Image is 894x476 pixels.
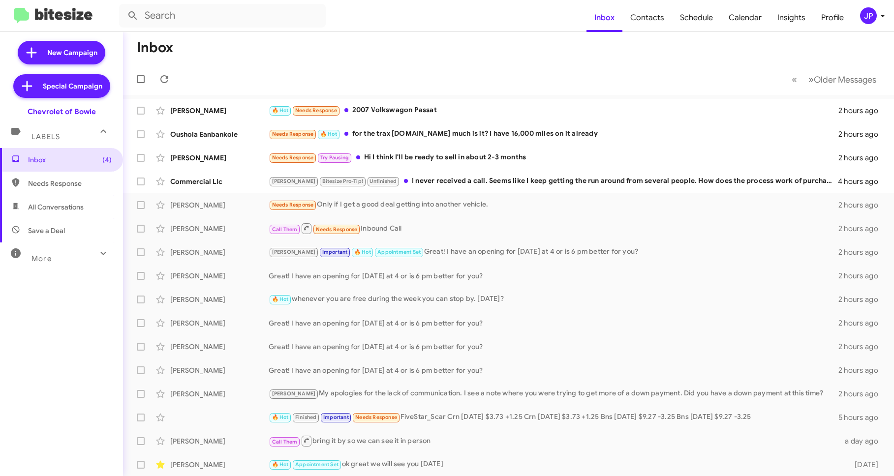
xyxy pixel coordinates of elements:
a: New Campaign [18,41,105,64]
div: [PERSON_NAME] [170,106,269,116]
span: 🔥 Hot [272,296,289,302]
span: Calendar [721,3,770,32]
div: 4 hours ago [838,177,886,186]
a: Profile [813,3,852,32]
div: 2 hours ago [838,365,886,375]
span: » [808,73,814,86]
button: Next [802,69,882,89]
span: Call Them [272,226,298,233]
button: JP [852,7,883,24]
span: Needs Response [295,107,337,114]
div: 2 hours ago [838,271,886,281]
span: Appointment Set [377,249,421,255]
span: Needs Response [272,131,314,137]
a: Contacts [622,3,672,32]
span: Appointment Set [295,461,339,468]
div: for the trax [DOMAIN_NAME] much is it? I have 16,000 miles on it already [269,128,838,140]
div: Great! I have an opening for [DATE] at 4 or is 6 pm better for you? [269,318,838,328]
div: My apologies for the lack of communication. I see a note where you were trying to get more of a d... [269,388,838,399]
span: Needs Response [316,226,358,233]
div: [PERSON_NAME] [170,318,269,328]
span: Try Pausing [320,154,349,161]
button: Previous [786,69,803,89]
span: More [31,254,52,263]
div: [PERSON_NAME] [170,271,269,281]
div: 2 hours ago [838,295,886,304]
span: 🔥 Hot [354,249,371,255]
div: 5 hours ago [838,413,886,422]
span: Bitesize Pro-Tip! [322,178,363,184]
span: Important [323,414,349,420]
div: Great! I have an opening for [DATE] at 4 or is 6 pm better for you? [269,365,838,375]
div: JP [860,7,877,24]
div: Hi I think I'll be ready to sell in about 2-3 months [269,152,838,163]
div: 2 hours ago [838,318,886,328]
span: 🔥 Hot [272,107,289,114]
a: Special Campaign [13,74,110,98]
span: [PERSON_NAME] [272,249,316,255]
span: Labels [31,132,60,141]
span: Needs Response [272,202,314,208]
a: Insights [770,3,813,32]
div: 2007 Volkswagon Passat [269,105,838,116]
div: a day ago [840,436,886,446]
span: Needs Response [28,178,112,188]
span: (4) [102,155,112,165]
div: [PERSON_NAME] [170,295,269,304]
span: Save a Deal [28,226,65,236]
div: 2 hours ago [838,153,886,163]
div: whenever you are free during the week you can stop by. [DATE]? [269,294,838,305]
span: All Conversations [28,202,84,212]
a: Schedule [672,3,721,32]
input: Search [119,4,326,28]
div: [PERSON_NAME] [170,247,269,257]
div: I never received a call. Seems like I keep getting the run around from several people. How does t... [269,176,838,187]
div: Commercial Llc [170,177,269,186]
div: 2 hours ago [838,200,886,210]
div: [PERSON_NAME] [170,200,269,210]
div: [PERSON_NAME] [170,365,269,375]
div: [PERSON_NAME] [170,389,269,399]
span: Important [322,249,348,255]
div: Great! I have an opening for [DATE] at 4 or is 6 pm better for you? [269,271,838,281]
div: bring it by so we can see it in person [269,435,840,447]
div: 2 hours ago [838,247,886,257]
span: Unfinished [370,178,397,184]
span: Needs Response [272,154,314,161]
span: Call Them [272,439,298,445]
span: New Campaign [47,48,97,58]
div: [PERSON_NAME] [170,153,269,163]
div: ok great we will see you [DATE] [269,459,840,470]
span: Special Campaign [43,81,102,91]
h1: Inbox [137,40,173,56]
div: 2 hours ago [838,389,886,399]
span: Needs Response [355,414,397,420]
span: 🔥 Hot [272,414,289,420]
div: FiveStar_Scar Crn [DATE] $3.73 +1.25 Crn [DATE] $3.73 +1.25 Bns [DATE] $9.27 -3.25 Bns [DATE] $9.... [269,412,838,423]
div: [PERSON_NAME] [170,224,269,234]
div: 2 hours ago [838,224,886,234]
span: « [792,73,797,86]
div: Inbound Call [269,222,838,235]
a: Inbox [586,3,622,32]
div: 2 hours ago [838,129,886,139]
div: Only if I get a good deal getting into another vehicle. [269,199,838,210]
div: Great! I have an opening for [DATE] at 4 or is 6 pm better for you? [269,342,838,352]
span: Older Messages [814,74,876,85]
div: [PERSON_NAME] [170,460,269,470]
span: Finished [295,414,317,420]
div: Oushola Eanbankole [170,129,269,139]
div: 2 hours ago [838,342,886,352]
span: [PERSON_NAME] [272,178,316,184]
span: 🔥 Hot [320,131,337,137]
div: [PERSON_NAME] [170,436,269,446]
div: 2 hours ago [838,106,886,116]
div: Great! I have an opening for [DATE] at 4 or is 6 pm better for you? [269,246,838,258]
span: Inbox [28,155,112,165]
nav: Page navigation example [786,69,882,89]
